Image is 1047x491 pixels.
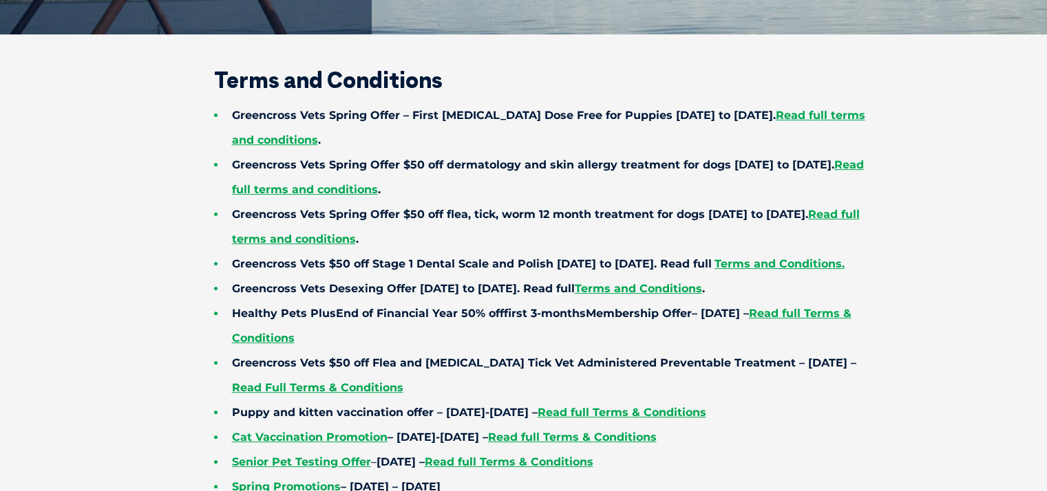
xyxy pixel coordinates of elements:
a: Read full terms and conditions [232,208,860,245]
strong: Healthy Pets Plus [232,307,852,345]
strong: Greencross Vets Spring Offer – First [MEDICAL_DATA] Dose Free for Puppies [DATE] to [DATE]. . [232,109,865,146]
strong: Greencross Vets Spring Offer $50 off dermatology and skin allergy treatment for dogs [DATE] to [D... [232,158,864,196]
a: Read full Terms & Conditions [425,455,593,468]
strong: [DATE] – [377,455,593,468]
a: Read full Terms & Conditions [488,430,657,444]
span: – [DATE] – [232,307,852,345]
li: – [214,450,882,474]
strong: Puppy and kitten vaccination offer – [DATE]-[DATE] – [232,406,706,419]
a: Terms and Conditions. [715,257,845,270]
strong: – [DATE]-[DATE] – [232,430,657,444]
span: End of Financial Year 50% off [336,307,504,320]
span: first 3-months [504,307,586,320]
a: Senior Pet Testing Offer [232,455,371,468]
a: Read Full Terms & Conditions [232,381,403,394]
a: Read full Terms & Conditions [232,307,852,345]
a: Read full terms and conditions [232,158,864,196]
strong: Greencross Vets Desexing Offer [DATE] to [DATE]. Read full . [232,282,705,295]
a: Read full terms and conditions [232,109,865,146]
span: Membership Offer [586,307,692,320]
strong: Greencross Vets $50 off Flea and [MEDICAL_DATA] Tick Vet Administered Preventable Treatment – [DA... [232,356,856,394]
strong: Greencross Vets $50 off Stage 1 Dental Scale and Polish [DATE] to [DATE]. Read full [232,257,712,270]
strong: Greencross Vets Spring Offer $50 off flea, tick, worm 12 month treatment for dogs [DATE] to [DATE... [232,208,860,245]
a: Read full Terms & Conditions [538,406,706,419]
a: Terms and Conditions [575,282,702,295]
h2: Terms and Conditions [166,69,882,91]
a: Cat Vaccination Promotion [232,430,388,444]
